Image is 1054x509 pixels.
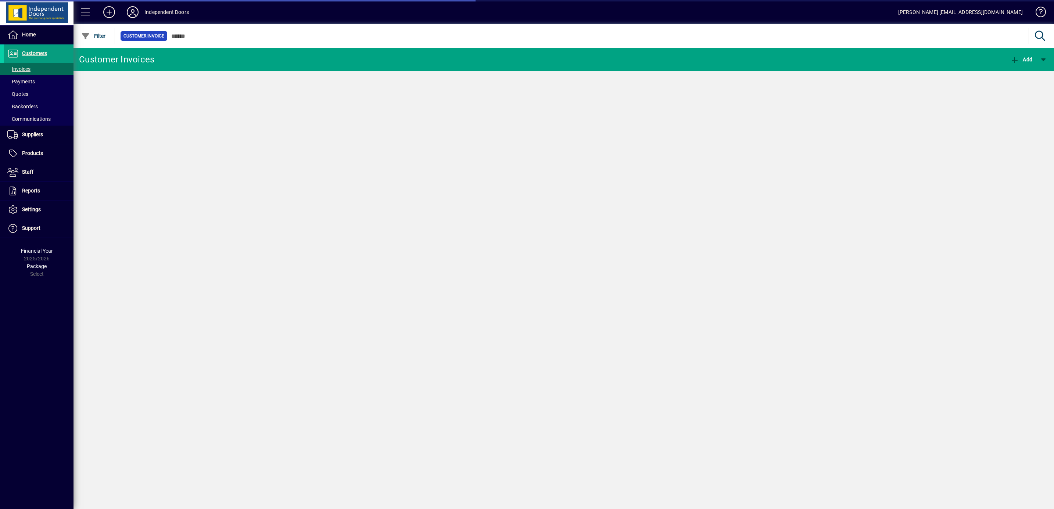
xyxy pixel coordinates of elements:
div: Independent Doors [144,6,189,18]
div: Customer Invoices [79,54,154,65]
a: Support [4,219,74,238]
a: Invoices [4,63,74,75]
span: Filter [81,33,106,39]
a: Staff [4,163,74,181]
span: Home [22,32,36,37]
span: Staff [22,169,33,175]
span: Add [1010,57,1032,62]
button: Filter [79,29,108,43]
a: Quotes [4,88,74,100]
button: Add [97,6,121,19]
span: Financial Year [21,248,53,254]
a: Knowledge Base [1030,1,1045,25]
a: Communications [4,113,74,125]
span: Reports [22,188,40,194]
span: Suppliers [22,131,43,137]
span: Support [22,225,40,231]
span: Products [22,150,43,156]
a: Home [4,26,74,44]
span: Quotes [7,91,28,97]
button: Add [1008,53,1034,66]
span: Customer Invoice [123,32,164,40]
a: Products [4,144,74,163]
span: Customers [22,50,47,56]
a: Reports [4,182,74,200]
a: Settings [4,201,74,219]
span: Payments [7,79,35,84]
span: Backorders [7,104,38,109]
div: [PERSON_NAME] [EMAIL_ADDRESS][DOMAIN_NAME] [898,6,1023,18]
button: Profile [121,6,144,19]
a: Suppliers [4,126,74,144]
span: Settings [22,206,41,212]
span: Communications [7,116,51,122]
a: Backorders [4,100,74,113]
span: Package [27,263,47,269]
span: Invoices [7,66,31,72]
a: Payments [4,75,74,88]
